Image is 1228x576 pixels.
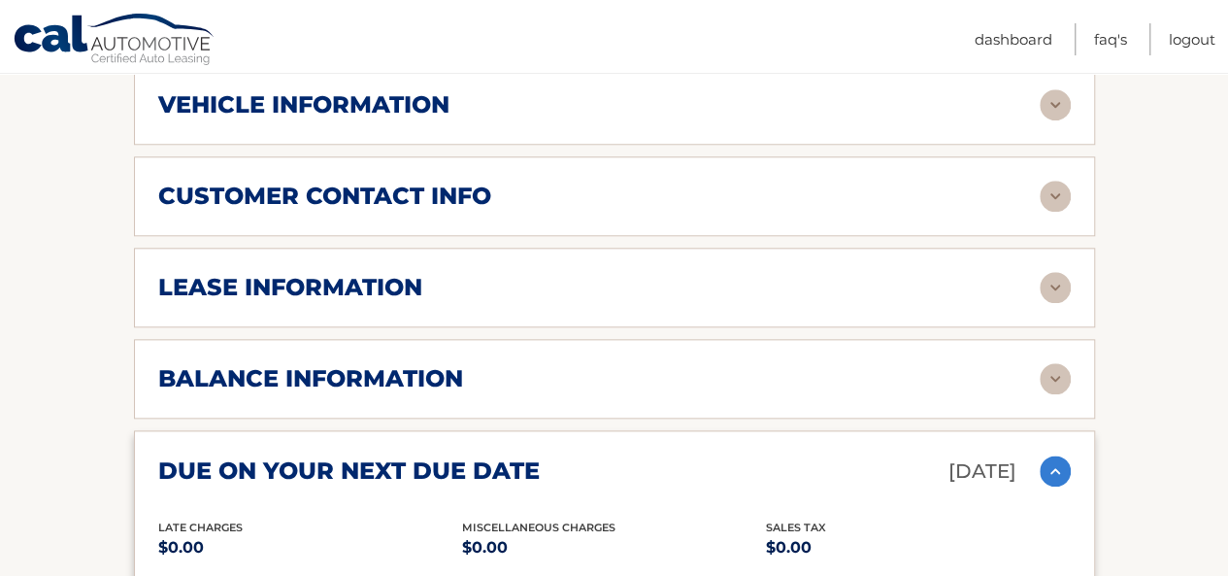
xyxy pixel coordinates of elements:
img: accordion-rest.svg [1040,363,1071,394]
a: Cal Automotive [13,13,216,69]
span: Sales Tax [766,521,826,534]
a: FAQ's [1094,23,1127,55]
span: Late Charges [158,521,243,534]
h2: vehicle information [158,90,449,119]
span: Miscellaneous Charges [462,521,615,534]
a: Dashboard [975,23,1052,55]
p: $0.00 [462,534,766,561]
img: accordion-active.svg [1040,456,1071,487]
img: accordion-rest.svg [1040,272,1071,303]
p: [DATE] [948,455,1016,489]
p: $0.00 [766,534,1070,561]
h2: customer contact info [158,182,491,211]
h2: lease information [158,273,422,302]
img: accordion-rest.svg [1040,181,1071,212]
p: $0.00 [158,534,462,561]
a: Logout [1169,23,1215,55]
h2: due on your next due date [158,457,540,486]
h2: balance information [158,364,463,393]
img: accordion-rest.svg [1040,89,1071,120]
